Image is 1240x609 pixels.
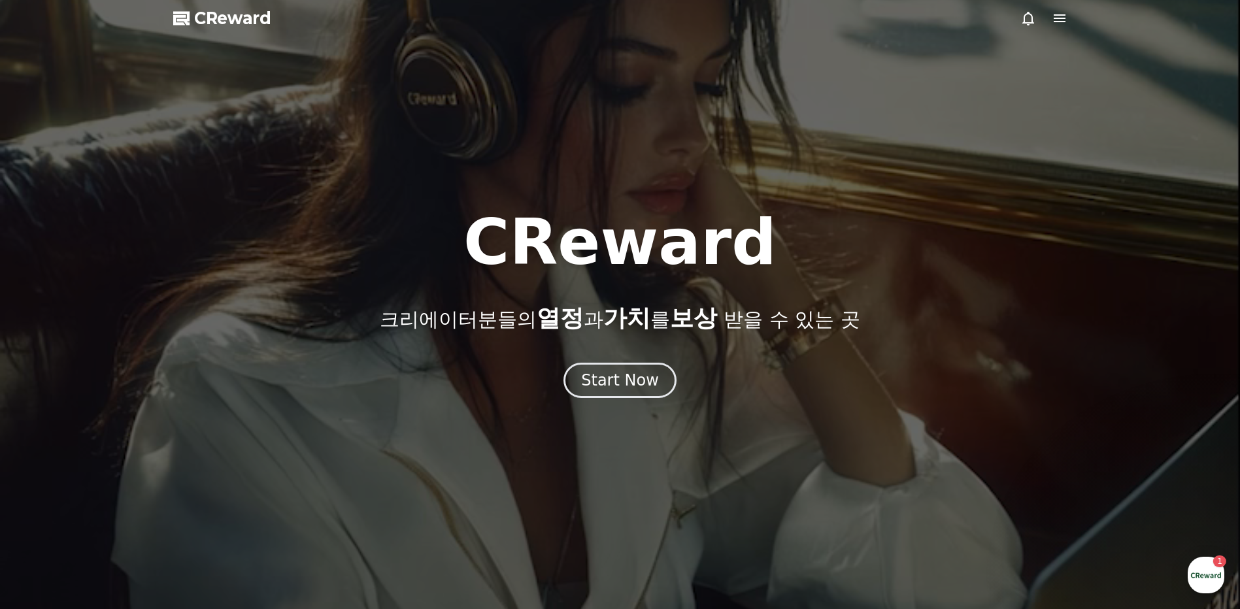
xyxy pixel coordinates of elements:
div: Start Now [581,370,659,391]
a: Start Now [563,376,677,388]
p: 크리에이터분들의 과 를 받을 수 있는 곳 [380,305,860,331]
span: 보상 [670,304,717,331]
a: CReward [173,8,271,29]
button: Start Now [563,363,677,398]
span: 열정 [537,304,584,331]
h1: CReward [463,211,777,274]
span: CReward [194,8,271,29]
span: 가치 [603,304,650,331]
